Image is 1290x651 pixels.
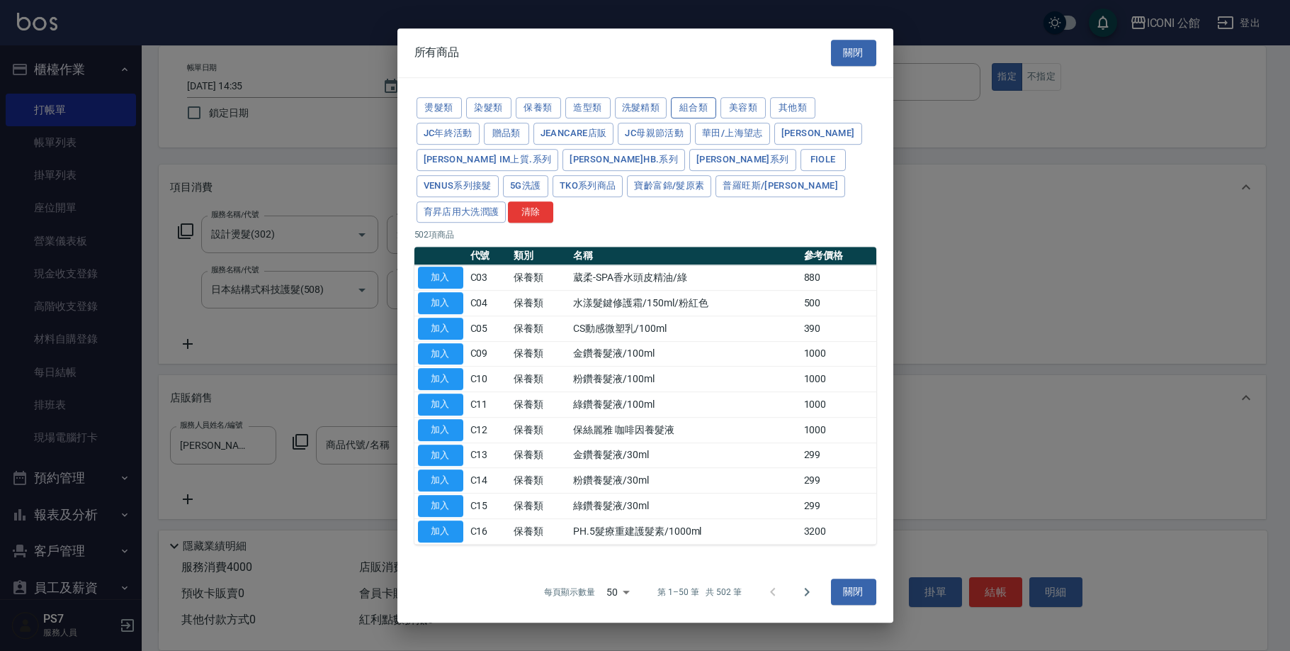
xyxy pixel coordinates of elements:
td: 保養類 [510,392,570,418]
button: Go to next page [790,575,824,609]
td: 粉鑽養髮液/100ml [570,367,800,392]
td: PH.5髮療重建護髮素/1000ml [570,518,800,544]
td: 299 [800,494,876,519]
button: 普羅旺斯/[PERSON_NAME] [715,175,845,197]
button: 燙髮類 [417,97,462,119]
td: 500 [800,291,876,316]
div: 50 [601,573,635,611]
td: 綠鑽養髮液/100ml [570,392,800,418]
th: 類別 [510,247,570,265]
td: 保養類 [510,417,570,443]
td: 299 [800,468,876,494]
td: 3200 [800,518,876,544]
button: 清除 [508,201,553,223]
th: 參考價格 [800,247,876,265]
th: 名稱 [570,247,800,265]
td: C16 [467,518,511,544]
td: 保養類 [510,494,570,519]
button: 5G洗護 [503,175,548,197]
button: 關閉 [831,40,876,66]
button: JC年終活動 [417,123,480,145]
td: 880 [800,265,876,291]
td: 1000 [800,341,876,367]
button: 華田/上海望志 [695,123,770,145]
button: 其他類 [770,97,815,119]
td: 保養類 [510,518,570,544]
td: 綠鑽養髮液/30ml [570,494,800,519]
button: 加入 [418,318,463,340]
td: 保養類 [510,468,570,494]
button: 加入 [418,495,463,517]
button: 加入 [418,343,463,365]
td: C09 [467,341,511,367]
p: 第 1–50 筆 共 502 筆 [657,586,741,599]
button: 組合類 [671,97,716,119]
button: 美容類 [720,97,766,119]
button: 加入 [418,267,463,289]
button: 育昇店用大洗潤護 [417,201,507,223]
button: JeanCare店販 [533,123,614,145]
button: 染髮類 [466,97,511,119]
td: 保養類 [510,316,570,341]
button: JC母親節活動 [618,123,691,145]
button: 贈品類 [484,123,529,145]
td: 保養類 [510,291,570,316]
td: 390 [800,316,876,341]
button: 造型類 [565,97,611,119]
button: 加入 [418,368,463,390]
td: 保養類 [510,341,570,367]
button: [PERSON_NAME]系列 [689,149,796,171]
button: 加入 [418,419,463,441]
td: 1000 [800,417,876,443]
button: 加入 [418,445,463,467]
p: 每頁顯示數量 [544,586,595,599]
button: 寶齡富錦/髮原素 [627,175,711,197]
button: TKO系列商品 [553,175,623,197]
button: Venus系列接髮 [417,175,499,197]
button: Fiole [800,149,846,171]
p: 502 項商品 [414,228,876,241]
td: 保養類 [510,367,570,392]
span: 所有商品 [414,45,460,60]
button: 加入 [418,292,463,314]
td: 水漾髮鍵修護霜/150ml/粉紅色 [570,291,800,316]
td: 299 [800,443,876,468]
td: C10 [467,367,511,392]
td: 葳柔-SPA香水頭皮精油/綠 [570,265,800,291]
td: C15 [467,494,511,519]
td: 保養類 [510,443,570,468]
td: C14 [467,468,511,494]
td: CS動感微塑乳/100ml [570,316,800,341]
td: C05 [467,316,511,341]
td: C11 [467,392,511,418]
td: C03 [467,265,511,291]
td: 1000 [800,367,876,392]
button: 加入 [418,521,463,542]
td: 保養類 [510,265,570,291]
td: C04 [467,291,511,316]
td: 保絲麗雅 咖啡因養髮液 [570,417,800,443]
td: 金鑽養髮液/100ml [570,341,800,367]
button: [PERSON_NAME] iM上質.系列 [417,149,559,171]
button: 關閉 [831,579,876,606]
td: 粉鑽養髮液/30ml [570,468,800,494]
td: 金鑽養髮液/30ml [570,443,800,468]
button: [PERSON_NAME]HB.系列 [562,149,685,171]
td: C13 [467,443,511,468]
button: [PERSON_NAME] [774,123,862,145]
th: 代號 [467,247,511,265]
button: 加入 [418,469,463,491]
button: 洗髮精類 [615,97,667,119]
td: 1000 [800,392,876,418]
button: 保養類 [516,97,561,119]
td: C12 [467,417,511,443]
button: 加入 [418,394,463,416]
